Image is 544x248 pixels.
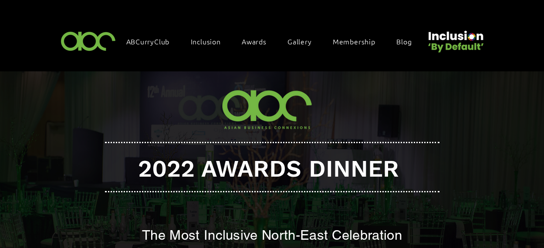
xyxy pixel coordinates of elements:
[396,37,412,46] span: Blog
[122,32,183,50] a: ABCurryClub
[216,83,320,136] img: ABC-Logo-Blank-Background-01-01-2.png
[328,32,389,50] a: Membership
[237,32,280,50] div: Awards
[333,37,375,46] span: Membership
[287,37,312,46] span: Gallery
[58,28,118,54] img: ABC-Logo-Blank-Background-01-01-2.png
[126,37,170,46] span: ABCurryClub
[425,23,485,54] img: Untitled design (22).png
[242,37,267,46] span: Awards
[392,32,425,50] a: Blog
[122,32,425,50] nav: Site
[191,37,221,46] span: Inclusion
[283,32,325,50] a: Gallery
[186,32,234,50] div: Inclusion
[138,155,399,182] span: 2022 AWARDS DINNER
